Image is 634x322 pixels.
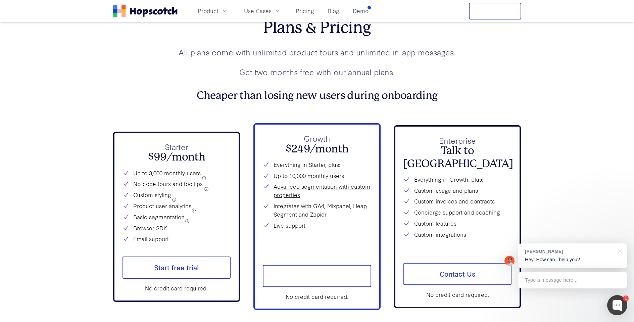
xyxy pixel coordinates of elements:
div: No credit card required. [403,290,512,299]
div: No credit card required. [263,292,371,301]
a: Demo [350,5,371,16]
li: Basic segmentation [123,213,231,221]
div: 1 [623,295,629,301]
h2: $249/month [263,143,371,155]
a: Advanced segmentation with custom properties [274,182,371,199]
div: [PERSON_NAME] [525,248,614,255]
p: Hey! How can I help you? [525,256,621,263]
li: Custom styling [123,191,231,199]
div: No credit card required. [123,284,231,292]
button: Product [194,5,232,16]
li: Concierge support and coaching [403,208,512,217]
li: Email support [123,235,231,243]
a: Start free trial [263,265,371,287]
li: Product user analytics [123,202,231,210]
li: Up to 3,000 monthly users [123,169,231,177]
li: No-code tours and tooltips [123,180,231,188]
button: Use Cases [240,5,285,16]
a: Home [113,5,178,17]
h2: Talk to [GEOGRAPHIC_DATA] [403,144,512,170]
button: Free Trial [469,3,521,19]
a: Blog [325,5,342,16]
li: Everything in Growth, plus: [403,175,512,184]
img: Mark Spera [504,256,515,266]
h2: Plans & Pricing [113,18,521,38]
p: All plans come with unlimited product tours and unlimited in-app messages. [113,46,521,58]
a: Start free trial [123,257,231,279]
span: Product [198,7,218,15]
a: Contact Us [403,263,512,285]
p: Growth [263,133,371,144]
div: Type a message here... [518,272,627,288]
span: Use Cases [244,7,272,15]
li: Up to 10,000 monthly users [263,172,371,180]
a: Browser SDK [133,224,167,232]
li: Custom invoices and contracts [403,197,512,205]
li: Everything in Starter, plus: [263,160,371,169]
li: Custom usage and plans [403,186,512,195]
a: Pricing [293,5,317,16]
p: Get two months free with our annual plans. [113,66,521,78]
h3: Cheaper than losing new users during onboarding [113,89,521,102]
li: Integrates with GA4, Mixpanel, Heap, Segment and Zapier [263,202,371,219]
li: Custom integrations [403,230,512,239]
h2: $99/month [123,151,231,164]
li: Custom features [403,219,512,228]
p: Starter [123,141,231,153]
p: Enterprise [403,135,512,146]
li: Live support [263,221,371,230]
